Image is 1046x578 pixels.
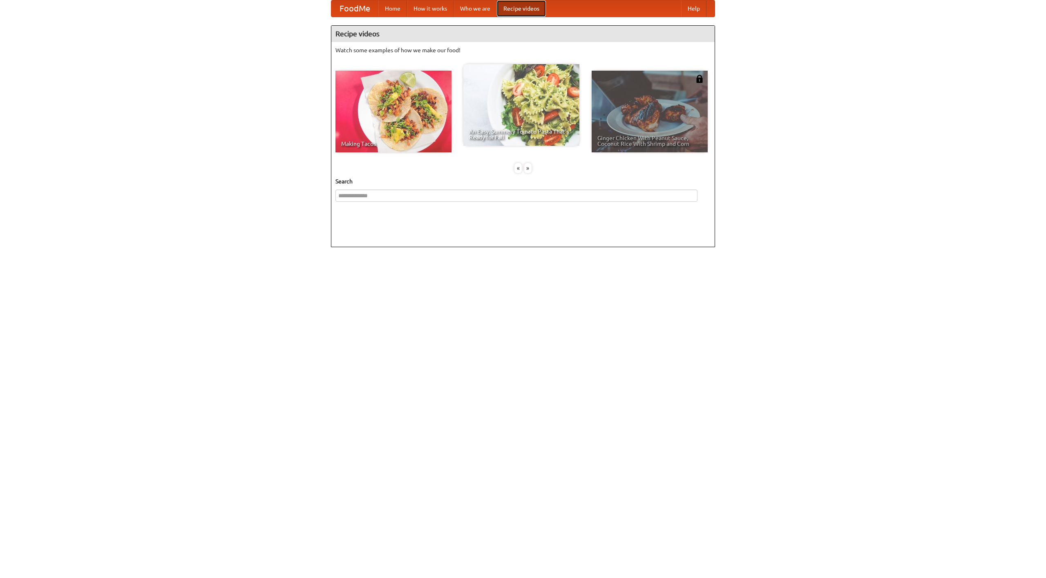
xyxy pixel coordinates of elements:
a: Making Tacos [335,71,451,152]
h4: Recipe videos [331,26,715,42]
a: Recipe videos [497,0,546,17]
a: An Easy, Summery Tomato Pasta That's Ready for Fall [463,64,579,146]
div: » [524,163,532,173]
p: Watch some examples of how we make our food! [335,46,711,54]
h5: Search [335,177,711,185]
img: 483408.png [695,75,704,83]
a: FoodMe [331,0,378,17]
span: An Easy, Summery Tomato Pasta That's Ready for Fall [469,129,574,140]
div: « [514,163,522,173]
a: Help [681,0,706,17]
a: Who we are [454,0,497,17]
span: Making Tacos [341,141,446,147]
a: Home [378,0,407,17]
a: How it works [407,0,454,17]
